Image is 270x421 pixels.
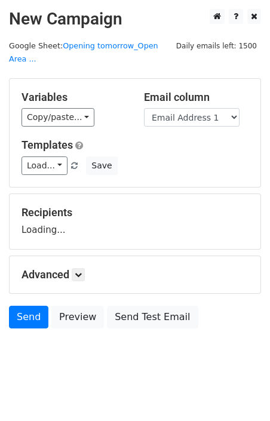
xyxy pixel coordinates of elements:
[22,268,248,281] h5: Advanced
[86,156,117,175] button: Save
[9,41,158,64] small: Google Sheet:
[22,108,94,127] a: Copy/paste...
[51,306,104,328] a: Preview
[22,156,67,175] a: Load...
[22,139,73,151] a: Templates
[172,39,261,53] span: Daily emails left: 1500
[22,206,248,219] h5: Recipients
[9,9,261,29] h2: New Campaign
[22,206,248,237] div: Loading...
[9,306,48,328] a: Send
[107,306,198,328] a: Send Test Email
[144,91,248,104] h5: Email column
[22,91,126,104] h5: Variables
[9,41,158,64] a: Opening tomorrow_Open Area ...
[172,41,261,50] a: Daily emails left: 1500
